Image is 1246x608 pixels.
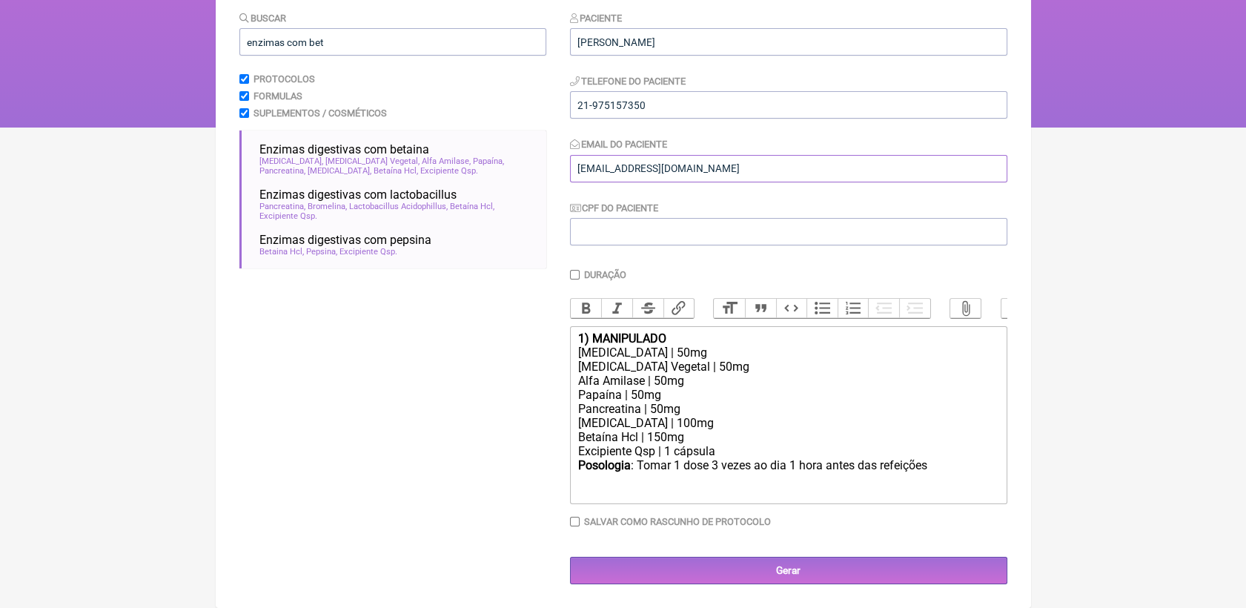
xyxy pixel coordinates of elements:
[339,247,397,257] span: Excipiente Qsp
[422,156,471,166] span: Alfa Amilase
[632,299,663,318] button: Strikethrough
[584,269,626,280] label: Duração
[571,299,602,318] button: Bold
[308,202,347,211] span: Bromelina
[259,188,457,202] span: Enzimas digestivas com lactobacillus
[570,76,686,87] label: Telefone do Paciente
[306,247,337,257] span: Pepsina
[259,156,323,166] span: [MEDICAL_DATA]
[950,299,981,318] button: Attach Files
[899,299,930,318] button: Increase Level
[1001,299,1033,318] button: Undo
[253,73,315,85] label: Protocolos
[570,13,623,24] label: Paciente
[259,247,304,257] span: Betaina Hcl
[776,299,807,318] button: Code
[577,444,998,458] div: Excipiente Qsp | 1 cápsula
[601,299,632,318] button: Italic
[577,360,998,374] div: [MEDICAL_DATA] Vegetal | 50mg
[577,331,666,346] strong: 1) MANIPULADO
[374,166,418,176] span: Betaína Hcl
[259,211,317,221] span: Excipiente Qsp
[239,28,546,56] input: exemplo: emagrecimento, ansiedade
[325,156,420,166] span: [MEDICAL_DATA] Vegetal
[570,202,659,214] label: CPF do Paciente
[577,458,998,488] div: : Tomar 1 dose 3 vezes ao dia 1 hora antes das refeições ㅤ
[584,516,771,527] label: Salvar como rascunho de Protocolo
[570,139,668,150] label: Email do Paciente
[239,13,287,24] label: Buscar
[253,108,387,119] label: Suplementos / Cosméticos
[577,402,998,416] div: Pancreatina | 50mg
[473,156,504,166] span: Papaína
[868,299,899,318] button: Decrease Level
[745,299,776,318] button: Quote
[663,299,695,318] button: Link
[806,299,838,318] button: Bullets
[577,458,630,472] strong: Posologia
[450,202,494,211] span: Betaína Hcl
[577,416,998,430] div: [MEDICAL_DATA] | 100mg
[570,557,1007,584] input: Gerar
[259,166,305,176] span: Pancreatina
[259,142,429,156] span: Enzimas digestivas com betaina
[259,202,305,211] span: Pancreatina
[259,233,431,247] span: Enzimas digestivas com pepsina
[577,346,998,360] div: [MEDICAL_DATA] | 50mg
[420,166,478,176] span: Excipiente Qsp
[253,90,302,102] label: Formulas
[349,202,448,211] span: Lactobacillus Acidophillus
[577,388,998,402] div: Papaína | 50mg
[714,299,745,318] button: Heading
[838,299,869,318] button: Numbers
[577,374,998,388] div: Alfa Amilase | 50mg
[308,166,371,176] span: [MEDICAL_DATA]
[577,430,998,444] div: Betaína Hcl | 150mg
